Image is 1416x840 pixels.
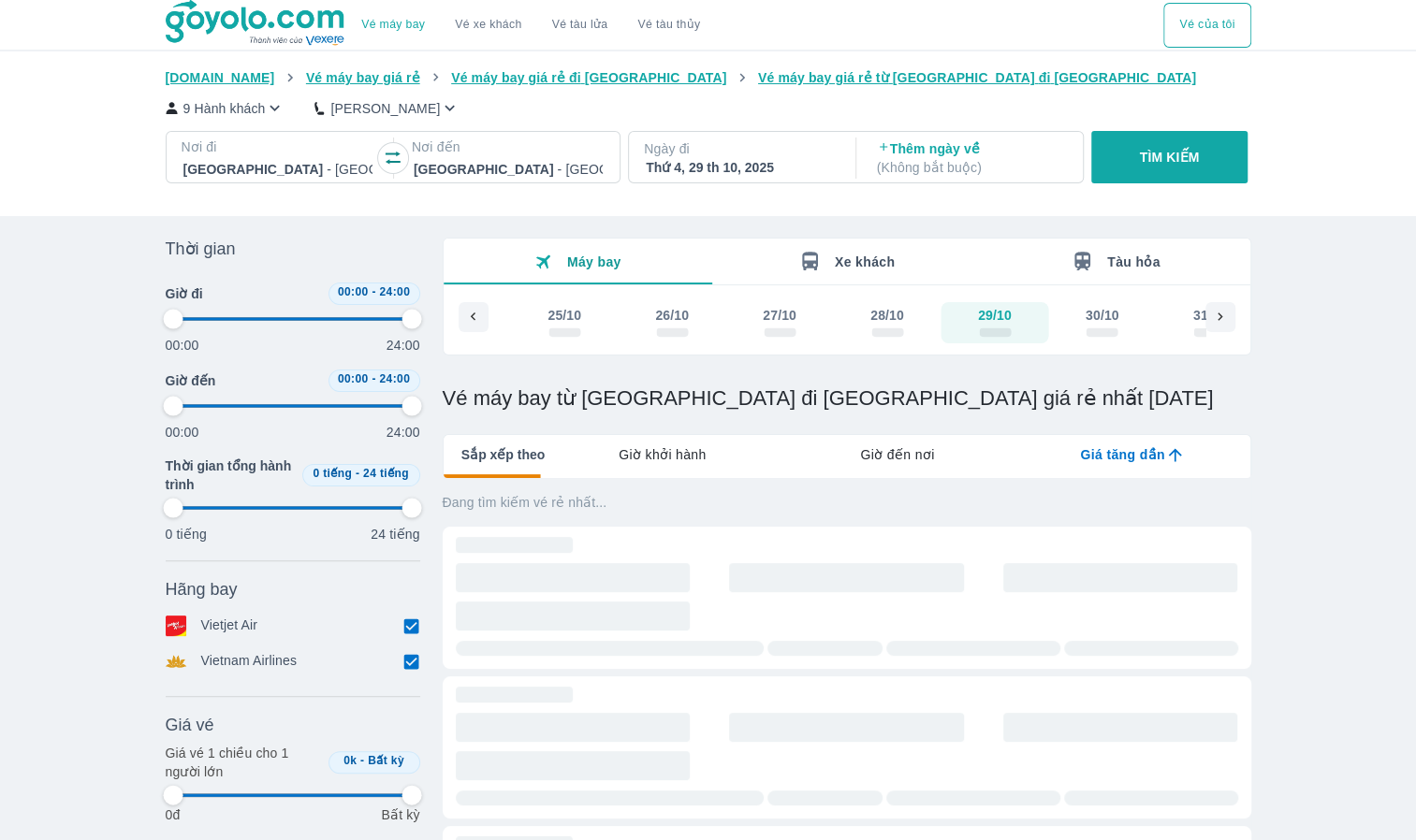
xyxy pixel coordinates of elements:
div: 26/10 [655,306,689,325]
span: - [372,372,375,385]
a: Vé xe khách [455,18,521,32]
div: choose transportation mode [1163,3,1250,48]
span: Bất kỳ [368,754,404,767]
div: Thứ 4, 29 th 10, 2025 [646,158,835,177]
span: Thời gian [166,238,236,260]
span: - [356,467,359,480]
div: 25/10 [547,306,581,325]
a: Vé máy bay [361,18,425,32]
span: Giờ đi [166,284,203,303]
p: ( Không bắt buộc ) [877,158,1066,177]
div: choose transportation mode [346,3,715,48]
span: 00:00 [338,372,369,385]
p: 00:00 [166,423,199,442]
span: Vé máy bay giá rẻ [306,70,420,85]
p: Giá vé 1 chiều cho 1 người lớn [166,744,321,781]
p: 24:00 [387,336,420,355]
p: 0đ [166,805,181,824]
button: TÌM KIẾM [1091,131,1248,183]
span: 24:00 [379,285,410,298]
div: 27/10 [763,306,796,325]
span: Hãng bay [166,578,238,601]
span: Tàu hỏa [1107,254,1161,269]
span: 24 tiếng [363,467,409,480]
p: Nơi đi [182,138,374,156]
p: Bất kỳ [381,805,419,824]
span: 00:00 [338,285,369,298]
div: 29/10 [978,306,1012,325]
span: - [372,285,375,298]
button: [PERSON_NAME] [314,98,460,118]
h1: Vé máy bay từ [GEOGRAPHIC_DATA] đi [GEOGRAPHIC_DATA] giá rẻ nhất [DATE] [443,385,1251,412]
p: 24:00 [387,423,420,442]
p: 00:00 [166,336,199,355]
div: 31/10 [1192,306,1226,325]
span: Thời gian tổng hành trình [166,456,295,494]
button: Vé tàu thủy [622,3,715,48]
p: [PERSON_NAME] [330,99,440,118]
span: Sắp xếp theo [461,445,546,464]
p: 9 Hành khách [183,99,266,118]
nav: breadcrumb [166,68,1251,87]
span: Máy bay [567,254,621,269]
span: Giờ đến nơi [860,445,934,464]
div: lab API tabs example [545,435,1249,474]
span: 0 tiếng [313,467,352,480]
span: Vé máy bay giá rẻ từ [GEOGRAPHIC_DATA] đi [GEOGRAPHIC_DATA] [758,70,1196,85]
p: Vietnam Airlines [201,651,298,672]
div: 30/10 [1085,306,1118,325]
p: Thêm ngày về [877,139,1066,177]
p: Nơi đến [412,138,605,156]
a: Vé tàu lửa [537,3,623,48]
span: 0k [343,754,357,767]
p: 0 tiếng [166,525,207,543]
button: 9 Hành khách [166,98,285,118]
p: TÌM KIẾM [1140,148,1200,167]
span: Xe khách [835,254,895,269]
span: Giá vé [166,714,214,736]
span: 24:00 [379,372,410,385]
p: 24 tiếng [371,525,419,543]
span: Giờ đến [166,371,216,390]
p: Ngày đi [644,139,837,158]
span: Giờ khởi hành [619,445,706,464]
span: Vé máy bay giá rẻ đi [GEOGRAPHIC_DATA] [451,70,726,85]
span: - [360,754,364,767]
p: Đang tìm kiếm vé rẻ nhất... [443,493,1251,512]
span: [DOMAIN_NAME] [166,70,275,85]
div: 28/10 [870,306,904,325]
span: Giá tăng dần [1080,445,1164,464]
button: Vé của tôi [1163,3,1250,48]
p: Vietjet Air [201,616,258,636]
